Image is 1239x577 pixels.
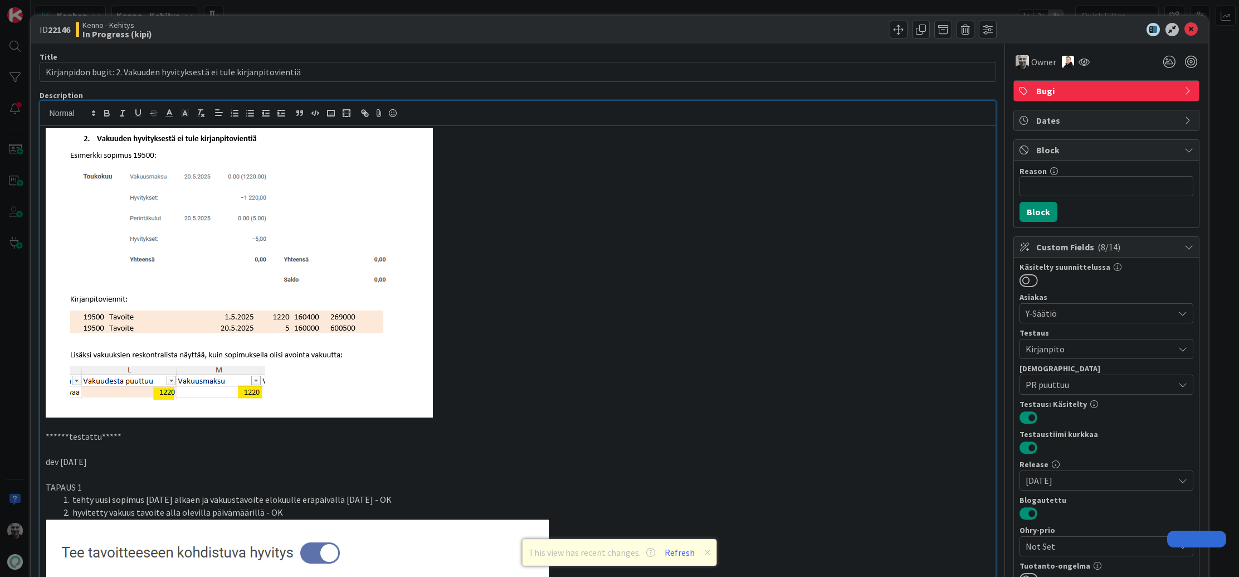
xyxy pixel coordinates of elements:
[59,493,991,506] li: tehty uusi sopimus [DATE] alkaen ja vakuustavoite elokuulle eräpäivällä [DATE] - OK
[1036,240,1179,254] span: Custom Fields
[48,24,70,35] b: 22146
[1020,329,1193,337] div: Testaus
[40,23,70,36] span: ID
[40,90,83,100] span: Description
[1036,114,1179,127] span: Dates
[1026,539,1168,554] span: Not Set
[529,546,655,559] span: This view has recent changes.
[46,455,991,468] p: dev [DATE]
[1020,562,1193,570] div: Tuotanto-ongelma
[661,545,699,560] button: Refresh
[40,62,997,82] input: type card name here...
[1020,202,1057,222] button: Block
[1020,263,1193,271] div: Käsitelty suunnittelussa
[59,506,991,519] li: hyvitetty vakuus tavoite alla olevilla päivämäärillä - OK
[1097,241,1120,253] span: ( 8/14 )
[1036,143,1179,157] span: Block
[1020,293,1193,301] div: Asiakas
[1031,55,1056,69] span: Owner
[1020,365,1193,372] div: [DEMOGRAPHIC_DATA]
[82,21,152,30] span: Kenno - Kehitys
[46,481,991,494] p: TAPAUS 1
[82,30,152,38] b: In Progress (kipi)
[1020,400,1193,408] div: Testaus: Käsitelty
[46,128,433,418] img: image.png
[1026,474,1174,487] span: [DATE]
[1036,84,1179,98] span: Bugi
[1020,166,1047,176] label: Reason
[1026,307,1174,320] span: Y-Säätiö
[1026,378,1174,391] span: PR puuttuu
[40,52,57,62] label: Title
[1020,496,1193,504] div: Blogautettu
[1020,526,1193,534] div: Ohry-prio
[1020,460,1193,468] div: Release
[1020,430,1193,438] div: Testaustiimi kurkkaa
[1016,55,1029,69] img: JH
[1026,342,1174,356] span: Kirjanpito
[1062,56,1074,68] img: AN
